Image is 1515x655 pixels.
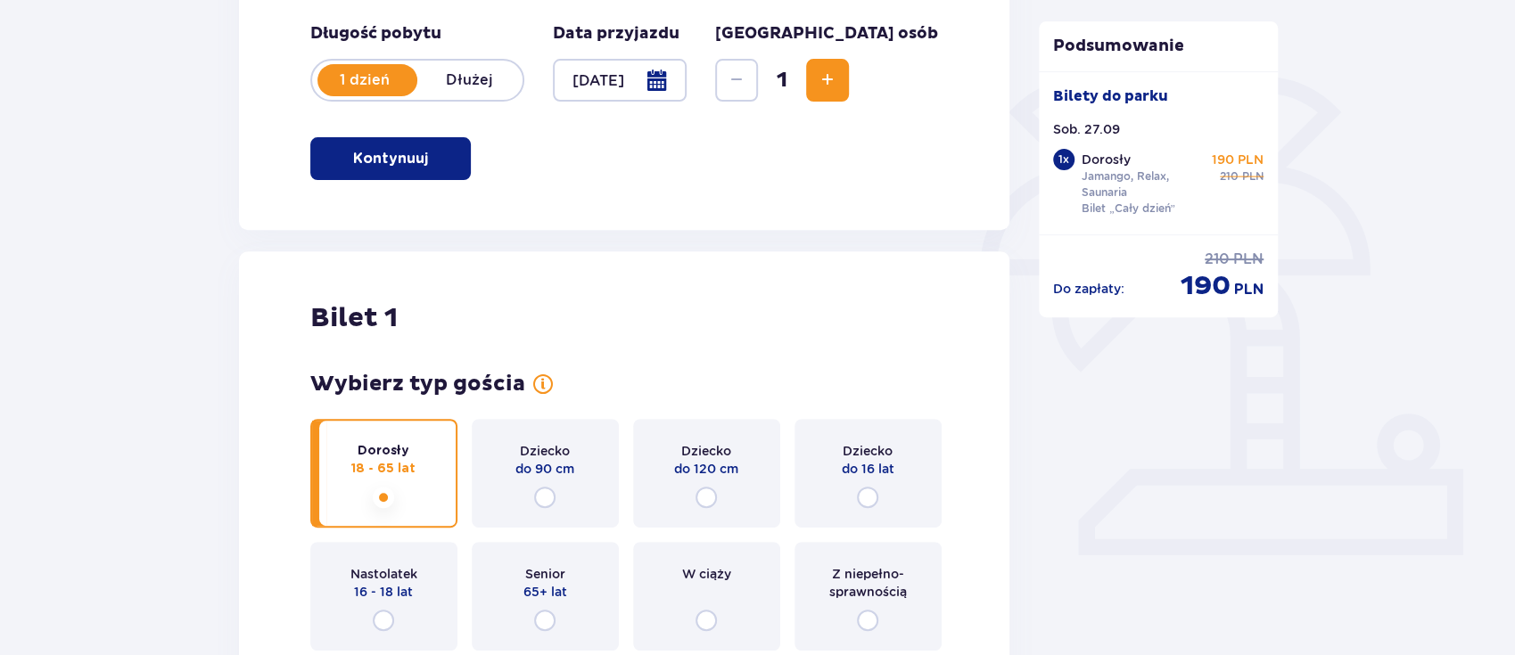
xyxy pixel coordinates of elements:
p: W ciąży [682,565,731,583]
button: Kontynuuj [310,137,471,180]
p: Kontynuuj [353,149,428,168]
p: 65+ lat [523,583,567,601]
span: 1 [762,67,803,94]
p: Wybierz typ gościa [310,371,525,397]
p: 1 dzień [312,70,417,90]
p: Do zapłaty : [1053,280,1124,298]
p: [GEOGRAPHIC_DATA] osób [715,23,938,45]
p: Dziecko [681,442,731,460]
p: do 90 cm [515,460,574,478]
p: 190 PLN [1212,151,1264,168]
p: Podsumowanie [1039,36,1278,57]
p: Data przyjazdu [553,23,679,45]
p: Sob. 27.09 [1053,120,1120,138]
p: PLN [1234,280,1264,299]
p: Nastolatek [350,565,417,583]
p: 18 - 65 lat [351,460,416,478]
p: PLN [1242,168,1264,184]
p: 210 [1205,250,1230,269]
p: Długość pobytu [310,23,524,45]
p: Dorosły [1082,151,1131,168]
p: do 16 lat [842,460,894,478]
p: PLN [1233,250,1264,269]
p: do 120 cm [674,460,738,478]
p: 210 [1220,168,1239,184]
p: Bilety do parku [1053,86,1168,106]
p: Jamango, Relax, Saunaria [1082,168,1205,201]
p: Bilet „Cały dzień” [1082,201,1175,217]
p: Bilet 1 [310,301,398,335]
p: Dorosły [358,442,409,460]
p: Senior [525,565,565,583]
p: Z niepełno­sprawnością [811,565,926,601]
p: Dłużej [417,70,523,90]
p: 16 - 18 lat [354,583,413,601]
p: 190 [1181,269,1231,303]
div: 1 x [1053,149,1074,170]
p: Dziecko [843,442,893,460]
button: Increase [806,59,849,102]
button: Decrease [715,59,758,102]
p: Dziecko [520,442,570,460]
